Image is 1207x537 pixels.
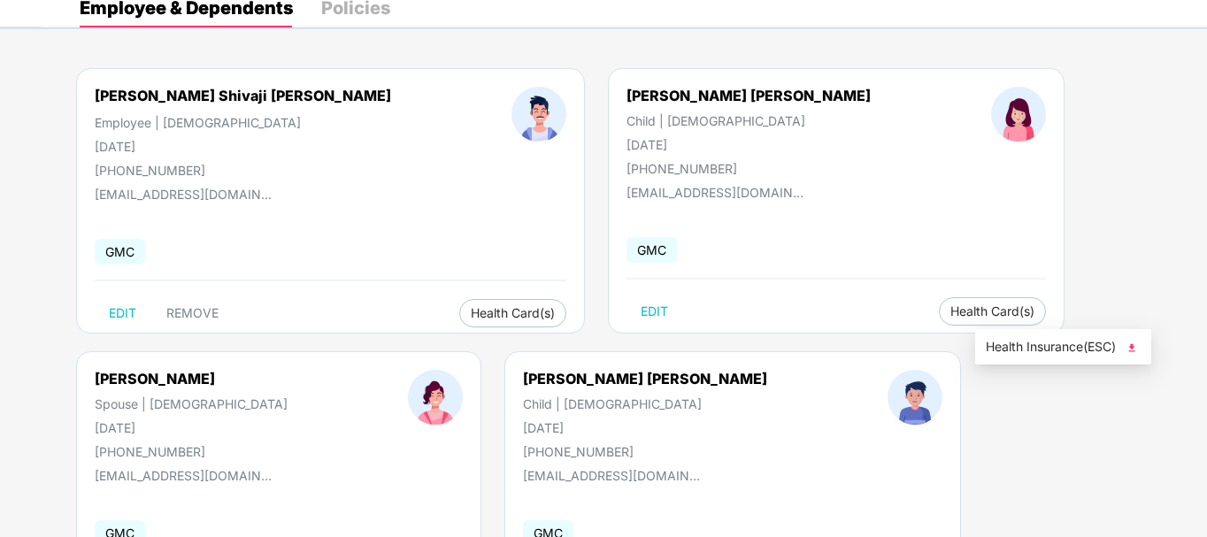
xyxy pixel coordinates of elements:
div: [EMAIL_ADDRESS][DOMAIN_NAME] [95,468,272,483]
span: GMC [627,237,677,263]
button: EDIT [95,299,150,327]
span: Health Card(s) [950,307,1034,316]
span: EDIT [641,304,668,318]
div: Employee | [DEMOGRAPHIC_DATA] [95,115,391,130]
button: Health Card(s) [459,299,566,327]
img: profileImage [991,87,1046,142]
span: REMOVE [166,306,219,320]
div: [PHONE_NUMBER] [523,444,767,459]
div: [DATE] [95,420,288,435]
div: [PHONE_NUMBER] [627,161,871,176]
div: [DATE] [523,420,767,435]
img: profileImage [511,87,566,142]
div: Spouse | [DEMOGRAPHIC_DATA] [95,396,288,411]
img: svg+xml;base64,PHN2ZyB4bWxucz0iaHR0cDovL3d3dy53My5vcmcvMjAwMC9zdmciIHhtbG5zOnhsaW5rPSJodHRwOi8vd3... [1123,339,1141,357]
span: Health Insurance(ESC) [986,337,1141,357]
div: Child | [DEMOGRAPHIC_DATA] [627,113,871,128]
span: EDIT [109,306,136,320]
div: [PERSON_NAME] [PERSON_NAME] [627,87,871,104]
img: profileImage [888,370,942,425]
div: [EMAIL_ADDRESS][DOMAIN_NAME] [523,468,700,483]
div: [PERSON_NAME] [PERSON_NAME] [523,370,767,387]
div: [PHONE_NUMBER] [95,444,288,459]
div: Child | [DEMOGRAPHIC_DATA] [523,396,767,411]
button: Health Card(s) [939,297,1046,326]
div: [DATE] [95,139,391,154]
div: [PHONE_NUMBER] [95,163,391,178]
div: [PERSON_NAME] Shivaji [PERSON_NAME] [95,87,391,104]
div: [DATE] [627,137,871,152]
button: EDIT [627,297,682,326]
button: REMOVE [152,299,233,327]
div: [EMAIL_ADDRESS][DOMAIN_NAME] [95,187,272,202]
img: profileImage [408,370,463,425]
div: [PERSON_NAME] [95,370,288,387]
span: Health Card(s) [471,309,555,318]
span: GMC [95,239,145,265]
div: [EMAIL_ADDRESS][DOMAIN_NAME] [627,185,803,200]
